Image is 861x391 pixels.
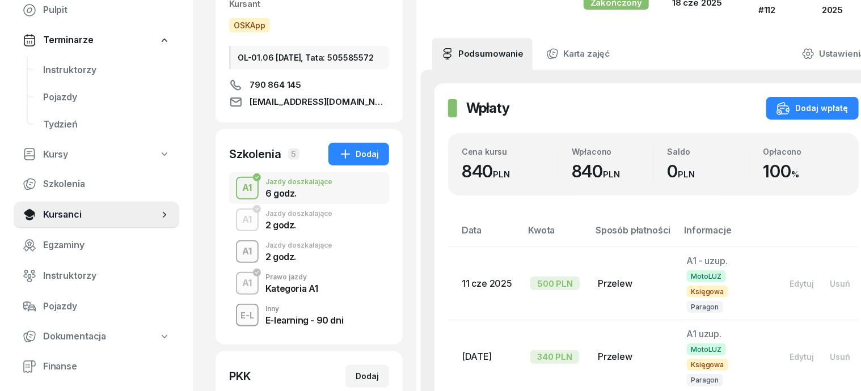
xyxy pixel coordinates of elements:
small: % [791,169,799,180]
span: Instruktorzy [43,63,170,78]
button: A1 [236,209,259,231]
button: E-L [236,304,259,326]
a: Dokumentacja [14,324,179,350]
div: Usuń [830,279,851,288]
button: A1 [236,272,259,295]
div: Dodaj [339,147,379,161]
a: 790 864 145 [229,78,389,92]
button: A1Prawo jazdyKategoria A1 [229,267,389,299]
span: 11 cze 2025 [462,278,512,289]
span: Szkolenia [43,177,170,192]
span: Pojazdy [43,90,170,105]
th: Kwota [521,223,589,247]
button: Edytuj [782,274,822,293]
span: MotoLUZ [687,270,727,282]
a: [EMAIL_ADDRESS][DOMAIN_NAME] [229,95,389,109]
button: Dodaj [345,365,389,388]
th: Data [448,223,521,247]
button: A1Jazdy doszkalające2 godz. [229,204,389,236]
button: A1Jazdy doszkalające2 godz. [229,236,389,267]
button: Dodaj wpłatę [766,97,859,120]
div: 100 [763,161,845,182]
button: Edytuj [782,347,822,366]
div: Jazdy doszkalające [265,210,332,217]
span: [EMAIL_ADDRESS][DOMAIN_NAME] [250,95,389,109]
div: Inny [265,305,343,312]
span: Księgowa [687,359,729,371]
span: [DATE] [462,351,492,362]
div: Kategoria A1 [265,284,318,293]
button: Usuń [822,274,859,293]
span: 5 [288,148,299,160]
span: Dokumentacja [43,329,106,344]
div: A1 [238,210,257,229]
div: 0 [668,161,749,182]
div: Edytuj [790,352,814,362]
a: Podsumowanie [432,38,533,70]
span: Paragon [687,301,724,313]
div: Jazdy doszkalające [265,178,332,185]
th: Sposób płatności [589,223,677,247]
div: Saldo [668,147,749,156]
th: Informacje [678,223,773,247]
button: Dodaj [328,143,389,165]
div: Wpłacono [572,147,653,156]
div: OL-01.06 [DATE], Tata: 505585572 [229,46,389,69]
div: 500 PLN [530,277,580,290]
div: Przelew [598,277,668,291]
button: E-LInnyE-learning - 90 dni [229,299,389,331]
small: PLN [493,169,510,180]
h2: Wpłaty [466,99,509,117]
span: Finanse [43,359,170,374]
div: 340 PLN [530,350,579,364]
span: 790 864 145 [250,78,301,92]
div: A1 [238,178,257,198]
span: Pulpit [43,3,170,18]
span: Kursanci [43,207,159,222]
span: Księgowa [687,286,729,297]
span: Tydzień [43,117,170,132]
button: A1Jazdy doszkalające6 godz. [229,172,389,204]
div: Szkolenia [229,146,281,162]
a: Egzaminy [14,232,179,259]
a: Finanse [14,353,179,380]
div: 6 godz. [265,189,332,198]
div: Dodaj wpłatę [776,101,849,115]
div: PKK [229,368,251,384]
button: A1 [236,240,259,263]
button: OSKApp [229,18,270,32]
a: Instruktorzy [34,57,179,84]
button: A1 [236,177,259,199]
div: Usuń [830,352,851,362]
div: Dodaj [356,369,379,383]
span: Egzaminy [43,238,170,253]
span: MotoLUZ [687,343,727,355]
a: Terminarze [14,27,179,53]
div: A1 [238,274,257,293]
small: PLN [678,169,695,180]
div: 2 godz. [265,220,332,229]
a: Szkolenia [14,171,179,198]
span: A1 uzup. [687,328,722,339]
div: Jazdy doszkalające [265,242,332,249]
div: 2 godz. [265,252,332,261]
div: Opłacono [763,147,845,156]
button: Usuń [822,347,859,366]
a: Pojazdy [14,293,179,320]
small: PLN [603,169,620,180]
span: Kursy [43,147,68,162]
a: Kursanci [14,201,179,228]
a: Pojazdy [34,84,179,111]
div: A1 [238,242,257,261]
a: Tydzień [34,111,179,138]
div: Edytuj [790,279,814,288]
a: Instruktorzy [14,262,179,290]
span: Terminarze [43,33,93,48]
span: Pojazdy [43,299,170,314]
div: E-L [236,308,259,322]
div: Cena kursu [462,147,558,156]
div: E-learning - 90 dni [265,316,343,325]
div: 840 [462,161,558,182]
div: 840 [572,161,653,182]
